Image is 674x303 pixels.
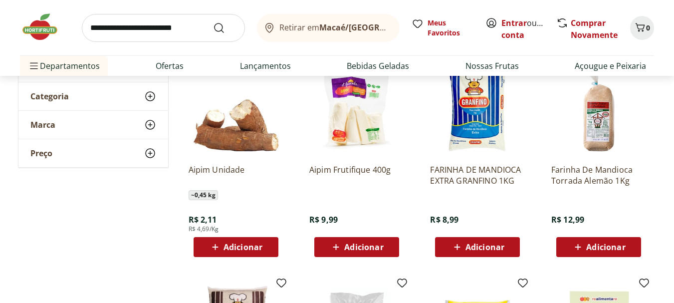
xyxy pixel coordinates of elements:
a: Nossas Frutas [465,60,519,72]
a: Açougue e Peixaria [575,60,646,72]
button: Adicionar [194,237,278,257]
button: Adicionar [435,237,520,257]
span: Departamentos [28,54,100,78]
span: Preço [30,148,52,158]
span: R$ 8,99 [430,214,458,225]
img: Hortifruti [20,12,70,42]
a: Entrar [501,17,527,28]
span: R$ 12,99 [551,214,584,225]
button: Adicionar [556,237,641,257]
span: Retirar em [279,23,390,32]
button: Categoria [18,82,168,110]
b: Macaé/[GEOGRAPHIC_DATA] [319,22,431,33]
a: Lançamentos [240,60,291,72]
a: Criar conta [501,17,556,40]
img: Aipim Frutifique 400g [309,61,404,156]
a: Comprar Novamente [571,17,618,40]
button: Retirar emMacaé/[GEOGRAPHIC_DATA] [257,14,400,42]
a: Meus Favoritos [412,18,473,38]
img: Aipim Unidade [189,61,283,156]
a: Aipim Frutifique 400g [309,164,404,186]
button: Preço [18,139,168,167]
a: Farinha De Mandioca Torrada Alemão 1Kg [551,164,646,186]
button: Submit Search [213,22,237,34]
span: 0 [646,23,650,32]
a: Ofertas [156,60,184,72]
button: Marca [18,111,168,139]
span: Marca [30,120,55,130]
span: Adicionar [465,243,504,251]
span: Meus Favoritos [428,18,473,38]
input: search [82,14,245,42]
span: Adicionar [586,243,625,251]
img: Farinha De Mandioca Torrada Alemão 1Kg [551,61,646,156]
span: Categoria [30,91,69,101]
button: Adicionar [314,237,399,257]
img: FARINHA DE MANDIOCA EXTRA GRANFINO 1KG [430,61,525,156]
span: R$ 9,99 [309,214,338,225]
span: R$ 2,11 [189,214,217,225]
span: ~ 0,45 kg [189,190,218,200]
a: Aipim Unidade [189,164,283,186]
span: R$ 4,69/Kg [189,225,219,233]
a: Bebidas Geladas [347,60,409,72]
a: FARINHA DE MANDIOCA EXTRA GRANFINO 1KG [430,164,525,186]
span: Adicionar [344,243,383,251]
button: Carrinho [630,16,654,40]
span: ou [501,17,546,41]
span: Adicionar [224,243,262,251]
button: Menu [28,54,40,78]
